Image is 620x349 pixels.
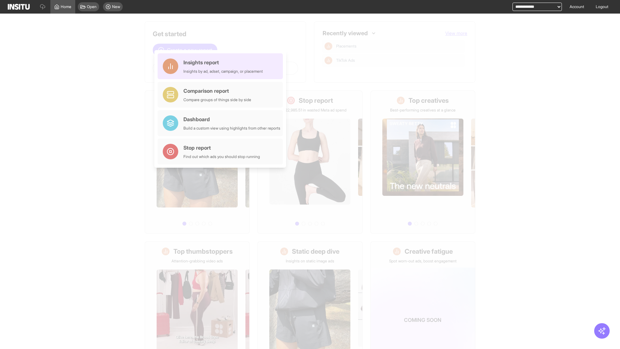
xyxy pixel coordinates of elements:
[183,97,251,102] div: Compare groups of things side by side
[112,4,120,9] span: New
[8,4,30,10] img: Logo
[183,58,263,66] div: Insights report
[183,154,260,159] div: Find out which ads you should stop running
[61,4,71,9] span: Home
[183,87,251,95] div: Comparison report
[87,4,97,9] span: Open
[183,115,280,123] div: Dashboard
[183,144,260,152] div: Stop report
[183,69,263,74] div: Insights by ad, adset, campaign, or placement
[183,126,280,131] div: Build a custom view using highlights from other reports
